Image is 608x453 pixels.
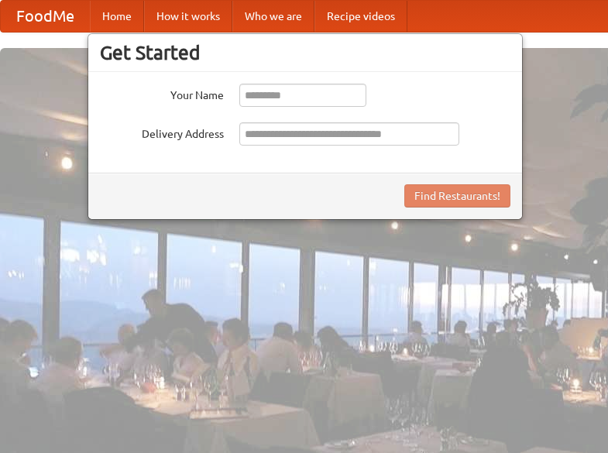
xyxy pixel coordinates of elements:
[404,184,510,208] button: Find Restaurants!
[90,1,144,32] a: Home
[100,122,224,142] label: Delivery Address
[100,84,224,103] label: Your Name
[232,1,314,32] a: Who we are
[100,41,510,64] h3: Get Started
[144,1,232,32] a: How it works
[314,1,407,32] a: Recipe videos
[1,1,90,32] a: FoodMe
